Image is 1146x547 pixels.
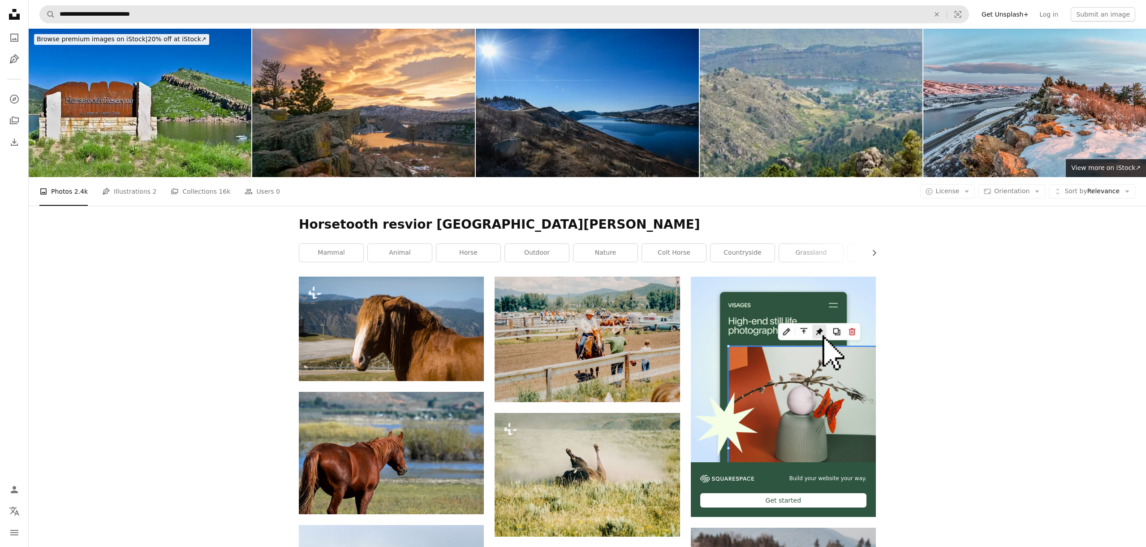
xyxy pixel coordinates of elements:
[5,5,23,25] a: Home — Unsplash
[936,187,960,195] span: License
[5,112,23,130] a: Collections
[5,524,23,542] button: Menu
[1071,7,1135,22] button: Submit an image
[1066,159,1146,177] a: View more on iStock↗
[923,29,1146,177] img: winter sunrise over Horsetooth Reservoir
[5,481,23,499] a: Log in / Sign up
[495,470,680,478] a: a horse rolling around in a field of grass
[700,493,866,508] div: Get started
[947,6,969,23] button: Visual search
[299,244,363,262] a: mammal
[299,325,484,333] a: a brown horse standing on top of a lush green field
[39,5,969,23] form: Find visuals sitewide
[276,187,280,196] span: 0
[5,50,23,68] a: Illustrations
[920,184,975,199] button: License
[927,6,947,23] button: Clear
[5,133,23,151] a: Download History
[5,90,23,108] a: Explore
[252,29,475,177] img: Horsetooth Reservoir
[37,35,207,43] span: 20% off at iStock ↗
[299,277,484,381] img: a brown horse standing on top of a lush green field
[1064,187,1120,196] span: Relevance
[505,244,569,262] a: outdoor
[1071,164,1141,171] span: View more on iStock ↗
[642,244,706,262] a: colt horse
[789,475,866,482] span: Build your website your way.
[700,475,754,482] img: file-1606177908946-d1eed1cbe4f5image
[1064,187,1087,195] span: Sort by
[436,244,500,262] a: horse
[476,29,698,177] img: Horsetooth Reservoir, Fort Collins, Colorado in Winter
[153,187,157,196] span: 2
[866,244,876,262] button: scroll list to the right
[976,7,1034,22] a: Get Unsplash+
[171,177,230,206] a: Collections 16k
[848,244,912,262] a: field
[573,244,638,262] a: nature
[691,277,876,517] a: Build your website your way.Get started
[299,449,484,457] a: a brown horse standing on top of a lush green field
[37,35,147,43] span: Browse premium images on iStock |
[102,177,156,206] a: Illustrations 2
[29,29,215,50] a: Browse premium images on iStock|20% off at iStock↗
[779,244,843,262] a: grassland
[368,244,432,262] a: animal
[29,29,251,177] img: Horsetooth Reservoir, Fort Collins
[5,502,23,520] button: Language
[299,217,876,233] h1: Horsetooth resvior [GEOGRAPHIC_DATA][PERSON_NAME]
[245,177,280,206] a: Users 0
[978,184,1045,199] button: Orientation
[1034,7,1064,22] a: Log in
[994,187,1030,195] span: Orientation
[495,277,680,402] img: A man riding on the back of a brown horse
[299,392,484,515] img: a brown horse standing on top of a lush green field
[495,413,680,537] img: a horse rolling around in a field of grass
[700,29,922,177] img: View of Horsetooth Reservoir from Horsetooth Mountain
[1049,184,1135,199] button: Sort byRelevance
[495,335,680,343] a: A man riding on the back of a brown horse
[691,277,876,462] img: file-1723602894256-972c108553a7image
[219,187,230,196] span: 16k
[5,29,23,47] a: Photos
[711,244,775,262] a: countryside
[40,6,55,23] button: Search Unsplash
